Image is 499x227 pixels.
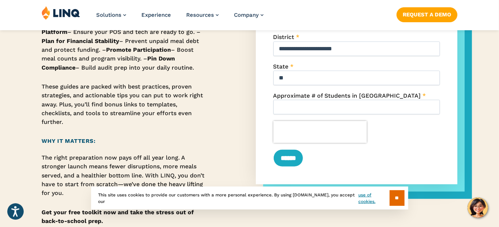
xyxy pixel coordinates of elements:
[96,12,126,18] a: Solutions
[186,12,214,18] span: Resources
[42,38,119,44] strong: Plan for Financial Stability
[42,1,207,72] p: Each one-pager in the toolkit focuses on a critical area of operational readiness: – – Train staf...
[91,187,408,210] div: This site uses cookies to provide our customers with a more personal experience. By using [DOMAIN...
[42,209,194,224] strong: Get your free toolkit now and take the stress out of back-to-school prep.
[42,55,175,71] strong: Pin Down Compliance
[96,12,121,18] span: Solutions
[96,6,264,30] nav: Primary Navigation
[234,12,264,18] a: Company
[273,63,289,70] span: State
[42,6,80,20] img: LINQ | K‑12 Software
[273,34,295,40] span: District
[42,153,207,198] p: The right preparation now pays off all year long. A stronger launch means fewer disruptions, more...
[186,12,219,18] a: Resources
[273,92,421,99] span: Approximate # of Students in [GEOGRAPHIC_DATA]
[234,12,259,18] span: Company
[397,6,457,22] nav: Button Navigation
[141,12,171,18] a: Experience
[42,137,207,145] h2: Why It Matters:
[273,121,367,143] iframe: reCAPTCHA
[42,82,207,127] p: These guides are packed with best practices, proven strategies, and actionable tips you can put t...
[358,192,389,205] a: use of cookies.
[106,46,171,53] strong: Promote Participation
[397,7,457,22] a: Request a Demo
[468,197,488,218] button: Hello, have a question? Let’s chat.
